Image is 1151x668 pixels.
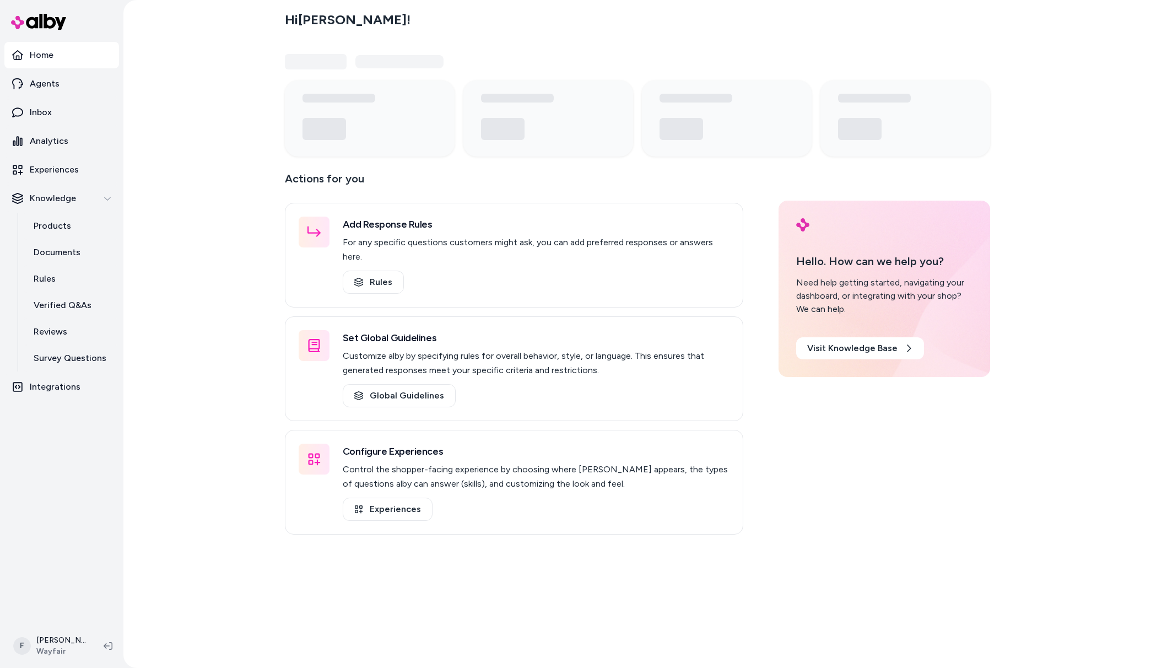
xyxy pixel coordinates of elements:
a: Experiences [4,157,119,183]
p: Integrations [30,380,80,394]
p: Inbox [30,106,52,119]
a: Home [4,42,119,68]
a: Visit Knowledge Base [796,337,924,359]
a: Experiences [343,498,433,521]
p: Actions for you [285,170,743,196]
p: Hello. How can we help you? [796,253,972,270]
span: F [13,637,31,655]
a: Products [23,213,119,239]
p: Control the shopper-facing experience by choosing where [PERSON_NAME] appears, the types of quest... [343,462,729,491]
a: Rules [23,266,119,292]
h3: Add Response Rules [343,217,729,232]
p: For any specific questions customers might ask, you can add preferred responses or answers here. [343,235,729,264]
p: Analytics [30,134,68,148]
p: Products [34,219,71,233]
button: Knowledge [4,185,119,212]
p: Verified Q&As [34,299,91,312]
a: Integrations [4,374,119,400]
p: Customize alby by specifying rules for overall behavior, style, or language. This ensures that ge... [343,349,729,378]
p: Knowledge [30,192,76,205]
a: Rules [343,271,404,294]
img: alby Logo [796,218,809,231]
p: Rules [34,272,56,285]
a: Verified Q&As [23,292,119,319]
p: Reviews [34,325,67,338]
button: F[PERSON_NAME]Wayfair [7,628,95,664]
div: Need help getting started, navigating your dashboard, or integrating with your shop? We can help. [796,276,972,316]
h3: Configure Experiences [343,444,729,459]
p: Home [30,49,53,62]
span: Wayfair [36,646,86,657]
a: Global Guidelines [343,384,456,407]
h2: Hi [PERSON_NAME] ! [285,12,410,28]
a: Documents [23,239,119,266]
h3: Set Global Guidelines [343,330,729,346]
p: Survey Questions [34,352,106,365]
a: Reviews [23,319,119,345]
img: alby Logo [11,14,66,30]
p: [PERSON_NAME] [36,635,86,646]
a: Survey Questions [23,345,119,371]
a: Inbox [4,99,119,126]
a: Agents [4,71,119,97]
p: Experiences [30,163,79,176]
p: Documents [34,246,80,259]
p: Agents [30,77,60,90]
a: Analytics [4,128,119,154]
